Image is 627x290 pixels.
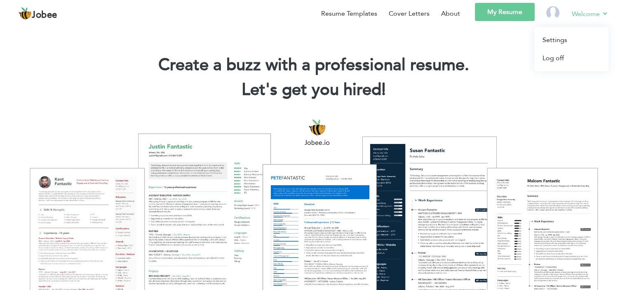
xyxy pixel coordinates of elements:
a: Settings [534,31,608,49]
span: Jobee [32,11,57,20]
a: Log off [534,49,608,67]
a: My Resume [475,3,535,21]
a: Jobee [19,7,57,20]
a: About [441,9,460,19]
img: Profile Img [546,6,559,19]
h2: Let's [12,79,615,101]
a: Welcome [572,9,608,19]
a: Cover Letters [389,9,430,19]
span: get you hired! [282,78,386,101]
h1: Create a buzz with a professional resume. [12,54,615,76]
img: jobee.io [19,7,32,20]
span: | [382,78,385,101]
a: Resume Templates [321,9,377,19]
